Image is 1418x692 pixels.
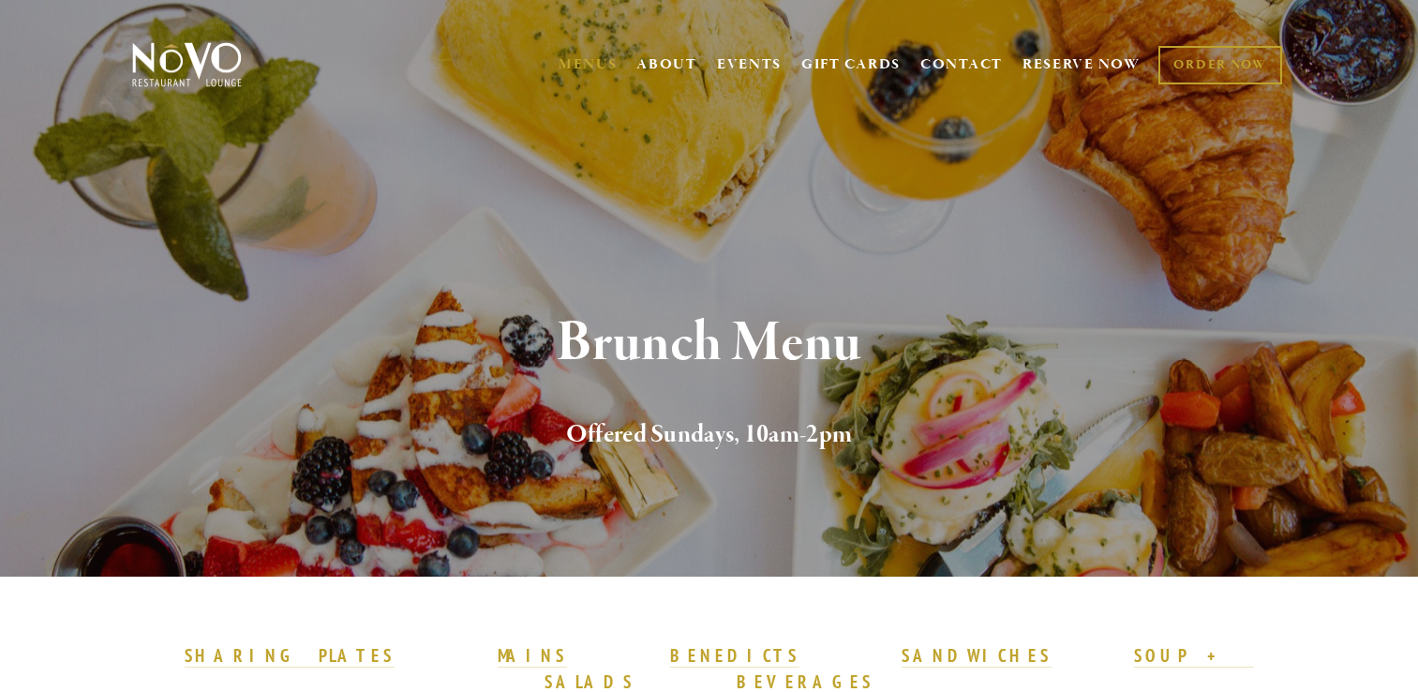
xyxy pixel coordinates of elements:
strong: SHARING PLATES [185,644,395,667]
a: MAINS [498,644,568,669]
a: MENUS [559,55,618,74]
a: ABOUT [636,55,697,74]
a: CONTACT [920,47,1003,83]
a: RESERVE NOW [1022,47,1141,83]
strong: MAINS [498,644,568,667]
img: Novo Restaurant &amp; Lounge [128,41,246,88]
h1: Brunch Menu [163,313,1256,374]
a: SANDWICHES [902,644,1052,669]
a: ORDER NOW [1158,46,1281,84]
a: GIFT CARDS [801,47,901,83]
a: SHARING PLATES [185,644,395,669]
h2: Offered Sundays, 10am-2pm [163,415,1256,455]
a: BENEDICTS [670,644,799,669]
strong: SANDWICHES [902,644,1052,667]
strong: BENEDICTS [670,644,799,667]
a: EVENTS [717,55,782,74]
